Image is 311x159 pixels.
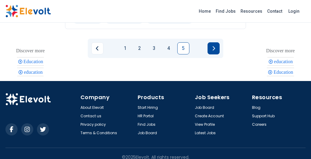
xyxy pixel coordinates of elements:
a: Contact us [80,114,101,118]
h4: Resources [252,93,306,102]
div: These are topics related to the article that might interest you [266,47,295,55]
span: Education [24,59,45,64]
a: Login [285,5,303,17]
ul: Pagination [91,42,220,54]
a: Find Jobs [213,6,238,16]
span: Education [273,70,295,75]
a: Page 1 [119,42,131,54]
a: Find Jobs [138,122,155,127]
div: Education [267,68,294,76]
div: education [267,57,294,66]
div: Education [17,57,44,66]
a: Page 3 [148,42,160,54]
h4: Company [80,93,134,102]
a: Page 5 is your current page [177,42,189,54]
h4: Job Seekers [195,93,248,102]
a: Next page [208,42,220,54]
div: education [17,68,44,76]
a: Privacy policy [80,122,106,127]
a: Blog [252,105,260,110]
img: Elevolt [5,5,51,18]
a: Job Board [195,105,214,110]
a: Job Board [138,131,157,135]
a: Latest Jobs [195,131,216,135]
a: Start Hiring [138,105,158,110]
a: Support Hub [252,114,275,118]
a: About Elevolt [80,105,104,110]
a: Page 4 [163,42,175,54]
img: Elevolt [5,93,51,106]
iframe: Chat Widget [281,130,311,159]
span: education [24,70,44,75]
a: Page 2 [134,42,146,54]
a: HR Portal [138,114,154,118]
div: These are topics related to the article that might interest you [16,47,45,55]
a: Careers [252,122,267,127]
a: Create Account [195,114,224,118]
a: Resources [238,6,265,16]
a: Previous page [91,42,103,54]
span: education [274,59,295,64]
a: Terms & Conditions [80,131,117,135]
h4: Products [138,93,191,102]
a: Home [196,6,213,16]
a: Contact [265,6,285,16]
a: View Profile [195,122,215,127]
